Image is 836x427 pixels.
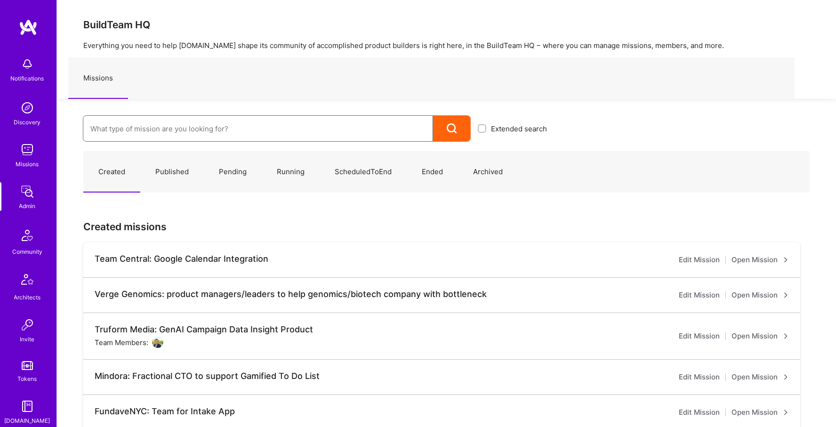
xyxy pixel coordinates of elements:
a: Open Mission [731,330,789,342]
a: Running [262,152,320,193]
a: Edit Mission [679,290,720,301]
i: icon ArrowRight [783,257,789,263]
i: icon ArrowRight [783,374,789,380]
a: Edit Mission [679,330,720,342]
img: guide book [18,397,37,416]
a: ScheduledToEnd [320,152,407,193]
img: admin teamwork [18,182,37,201]
div: Architects [14,292,41,302]
div: Discovery [14,117,41,127]
div: Admin [19,201,36,211]
img: discovery [18,98,37,117]
div: Verge Genomics: product managers/leaders to help genomics/biotech company with bottleneck [95,289,487,299]
i: icon ArrowRight [783,410,789,415]
div: Community [12,247,42,257]
input: What type of mission are you looking for? [90,117,426,141]
a: Open Mission [731,371,789,383]
div: Truform Media: GenAI Campaign Data Insight Product [95,324,313,335]
a: Pending [204,152,262,193]
a: Published [140,152,204,193]
img: logo [19,19,38,36]
i: icon ArrowRight [783,333,789,339]
div: Missions [16,159,39,169]
div: [DOMAIN_NAME] [5,416,50,426]
a: Ended [407,152,458,193]
h3: Created missions [83,221,810,233]
a: Edit Mission [679,407,720,418]
a: Archived [458,152,518,193]
img: Invite [18,315,37,334]
img: User Avatar [152,337,163,348]
a: Created [83,152,140,193]
img: bell [18,55,37,73]
a: Edit Mission [679,371,720,383]
a: Open Mission [731,290,789,301]
p: Everything you need to help [DOMAIN_NAME] shape its community of accomplished product builders is... [83,40,810,50]
div: Team Members: [95,337,163,348]
img: Architects [16,270,39,292]
div: Invite [20,334,35,344]
span: Extended search [491,124,547,134]
div: Tokens [18,374,37,384]
img: Community [16,224,39,247]
div: Team Central: Google Calendar Integration [95,254,268,264]
a: Open Mission [731,407,789,418]
i: icon ArrowRight [783,292,789,298]
div: Mindora: Fractional CTO to support Gamified To Do List [95,371,320,381]
div: FundaveNYC: Team for Intake App [95,406,235,417]
div: Notifications [11,73,44,83]
img: teamwork [18,140,37,159]
a: Missions [68,58,128,99]
img: tokens [22,361,33,370]
a: Edit Mission [679,254,720,266]
h3: BuildTeam HQ [83,19,810,31]
a: Open Mission [731,254,789,266]
i: icon Search [447,123,458,134]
